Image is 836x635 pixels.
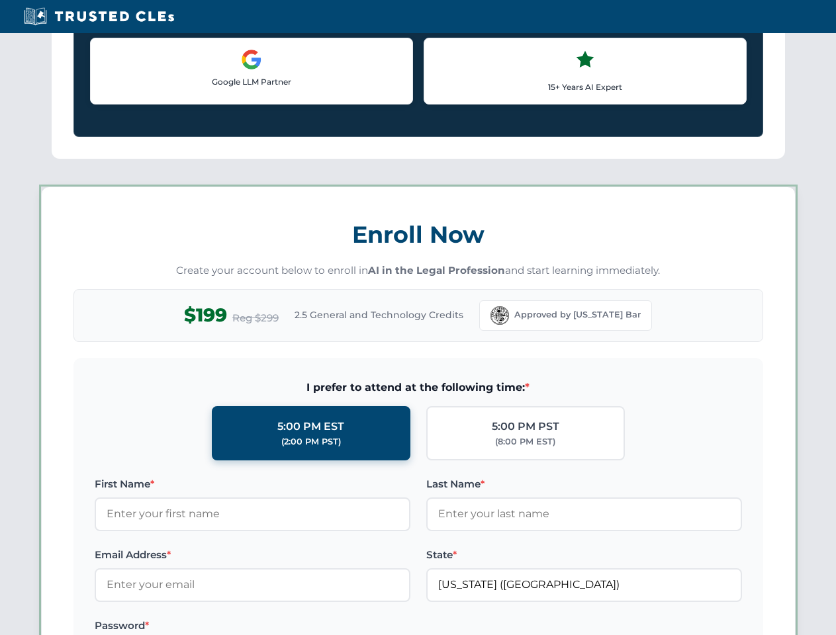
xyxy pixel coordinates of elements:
input: Enter your first name [95,497,410,530]
input: Enter your last name [426,497,742,530]
span: Reg $299 [232,310,279,326]
p: 15+ Years AI Expert [435,81,735,93]
label: Password [95,618,410,634]
div: 5:00 PM EST [277,418,344,435]
span: I prefer to attend at the following time: [95,379,742,396]
input: Florida (FL) [426,568,742,601]
span: Approved by [US_STATE] Bar [514,308,641,321]
label: Email Address [95,547,410,563]
span: $199 [184,300,227,330]
img: Trusted CLEs [20,7,178,26]
input: Enter your email [95,568,410,601]
label: Last Name [426,476,742,492]
img: Google [241,49,262,70]
p: Google LLM Partner [101,75,402,88]
div: (2:00 PM PST) [281,435,341,448]
label: First Name [95,476,410,492]
strong: AI in the Legal Profession [368,264,505,276]
div: (8:00 PM EST) [495,435,555,448]
div: 5:00 PM PST [492,418,559,435]
h3: Enroll Now [73,214,763,255]
img: Florida Bar [490,306,509,325]
span: 2.5 General and Technology Credits [295,308,463,322]
p: Create your account below to enroll in and start learning immediately. [73,263,763,278]
label: State [426,547,742,563]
